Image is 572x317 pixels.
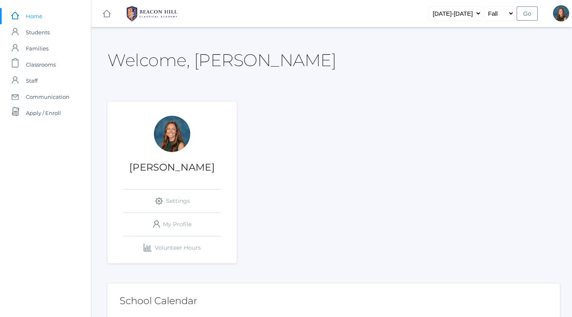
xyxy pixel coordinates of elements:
[124,190,221,213] a: Settings
[122,4,182,24] img: 1_BHCALogos-05.png
[26,8,42,24] span: Home
[107,51,336,69] h2: Welcome, [PERSON_NAME]
[107,162,237,173] h1: [PERSON_NAME]
[154,116,190,152] div: Andrea Deutsch
[120,296,548,306] h2: School Calendar
[26,40,48,56] span: Families
[26,73,38,89] span: Staff
[517,6,538,21] input: Go
[26,24,50,40] span: Students
[26,56,56,73] span: Classrooms
[553,5,569,21] div: Andrea Deutsch
[124,236,221,259] a: Volunteer Hours
[124,213,221,236] a: My Profile
[26,89,69,105] span: Communication
[26,105,61,121] span: Apply / Enroll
